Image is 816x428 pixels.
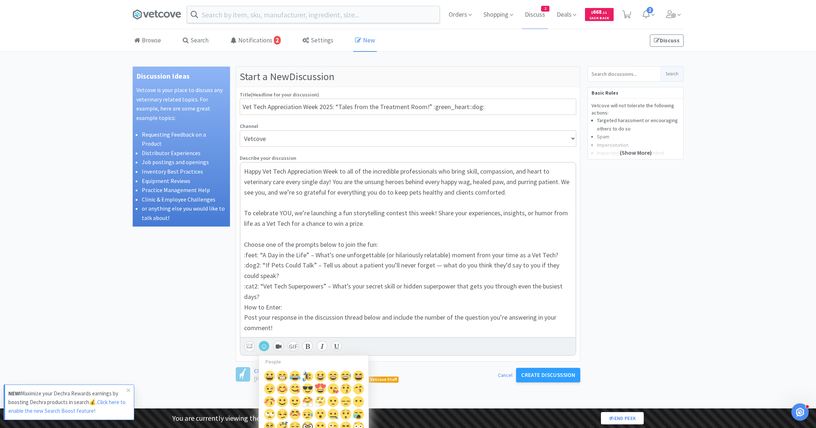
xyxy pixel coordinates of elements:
[591,8,607,15] span: 668
[592,102,680,116] p: Vetcove will not tolerate the following actions:
[142,158,226,167] li: Job postings and openings
[244,303,282,311] span: How to Enter:
[541,371,575,378] span: Discusssion
[260,356,367,368] h3: People
[585,5,614,24] a: $668.11Cash Back
[274,36,281,45] span: 2
[172,412,364,424] p: You are currently viewing the account of
[181,30,210,52] a: Search
[251,91,319,98] span: (Headline for your discussion)
[240,122,258,130] label: Channel
[244,240,378,249] span: Choose one of the prompts below to join the fun:
[244,167,571,196] span: Happy Vet Tech Appreciation Week to all of the incredible professionals who bring skill, compassi...
[142,130,226,149] li: Requesting Feedback on a Product
[353,30,377,52] a: New
[301,30,335,52] a: Settings
[650,34,684,47] a: Discuss
[236,67,580,87] h1: Start a New Discussion
[136,86,226,122] p: Vetcove is your place to discuss any veterinary related topics. For example, here are some great ...
[589,16,609,21] span: Cash Back
[660,67,683,81] button: Search
[244,251,257,259] span: :feet
[588,87,683,99] h5: Basic Rules
[257,251,558,259] span: : “A Day in the Life” – What’s one unforgettable (or hilariously relatable) moment from your time...
[187,6,440,23] input: Search by item, sku, manufacturer, ingredient, size...
[244,282,257,290] span: :cat2
[8,390,21,397] strong: NEW!
[142,149,226,158] li: Distributor Experiences
[254,376,367,382] p: [PERSON_NAME], Vetcove Staff from [US_STATE]
[240,91,319,99] label: Title
[244,261,561,280] span: : “If Pets Could Talk” – Tell us about a patient you’ll never forget — what do you think they’d s...
[588,130,683,159] div: (Show More)
[498,371,512,379] a: Cancel
[244,261,260,269] span: :dog2
[602,10,607,15] span: . 11
[142,176,226,186] li: Equipment Reviews
[369,377,398,382] span: Vetcove Staff
[522,12,548,18] a: Discuss2
[516,368,580,382] button: Create Discusssion
[142,195,226,204] li: Clinic & Employee Challenges
[244,313,558,332] span: Post your response in the discussion thread below and include the number of the question you’re a...
[259,341,269,352] button: ☺
[8,389,127,415] p: Maximize your Dechra Rewards earnings by boosting Dechra products in search💰.
[288,341,298,352] div: GIF
[597,116,680,133] li: Targeted harassment or encouraging others to do so
[240,154,296,162] label: Describe your discussion
[142,186,226,195] li: Practice Management Help
[132,30,163,52] a: Browse
[254,367,290,374] a: Clumsy Giraffe
[591,10,593,15] span: $
[244,209,569,228] span: To celebrate YOU, we’re launching a fun storytelling contest this week! Share your experiences, i...
[244,282,564,301] span: : “Vet Tech Superpowers” – What’s your secret skill or hidden superpower that gets you through ev...
[228,30,283,52] a: Notifications2
[588,67,660,81] input: Search discussions...
[142,204,226,223] li: or anything else you would like to talk about!
[601,412,644,424] a: End Peek
[136,70,226,82] h4: Discussion Ideas
[647,7,653,13] span: 2
[791,403,809,421] iframe: Intercom live chat
[142,167,226,176] li: Inventory Best Practices
[541,6,549,11] span: 2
